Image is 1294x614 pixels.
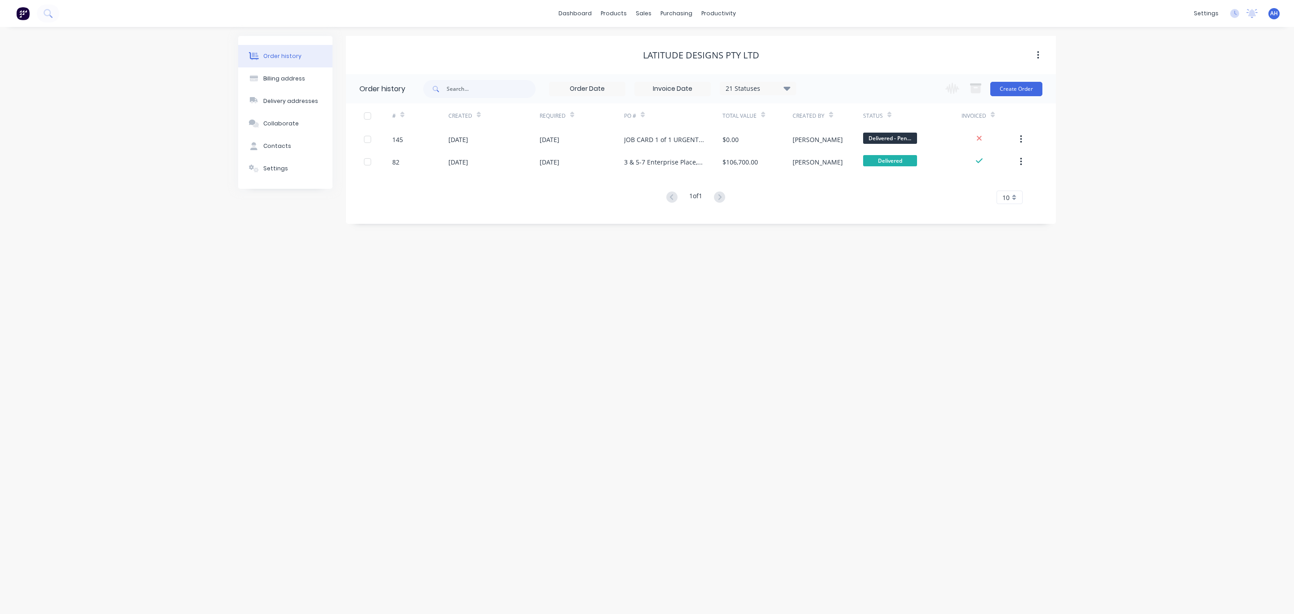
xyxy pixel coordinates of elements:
[540,135,559,144] div: [DATE]
[540,112,566,120] div: Required
[722,157,758,167] div: $106,700.00
[697,7,740,20] div: productivity
[448,112,472,120] div: Created
[554,7,596,20] a: dashboard
[16,7,30,20] img: Factory
[722,112,757,120] div: Total Value
[263,120,299,128] div: Collaborate
[238,135,332,157] button: Contacts
[448,135,468,144] div: [DATE]
[392,112,396,120] div: #
[263,75,305,83] div: Billing address
[263,52,301,60] div: Order history
[540,103,624,128] div: Required
[447,80,536,98] input: Search...
[962,103,1018,128] div: Invoiced
[635,82,710,96] input: Invoice Date
[863,112,883,120] div: Status
[624,157,705,167] div: 3 & 5-7 Enterprise Place, Yatala - Light Weight Steel Framing - Supply and Install
[238,90,332,112] button: Delivery addresses
[722,135,739,144] div: $0.00
[1189,7,1223,20] div: settings
[793,135,843,144] div: [PERSON_NAME]
[863,103,962,128] div: Status
[689,191,702,204] div: 1 of 1
[863,133,917,144] span: Delivered - Pen...
[238,67,332,90] button: Billing address
[392,103,448,128] div: #
[990,82,1042,96] button: Create Order
[720,84,796,93] div: 21 Statuses
[392,135,403,144] div: 145
[263,142,291,150] div: Contacts
[263,165,288,173] div: Settings
[550,82,625,96] input: Order Date
[540,157,559,167] div: [DATE]
[263,97,318,105] div: Delivery addresses
[722,103,793,128] div: Total Value
[448,157,468,167] div: [DATE]
[631,7,656,20] div: sales
[793,157,843,167] div: [PERSON_NAME]
[596,7,631,20] div: products
[793,112,824,120] div: Created By
[962,112,986,120] div: Invoiced
[238,157,332,180] button: Settings
[238,45,332,67] button: Order history
[624,112,636,120] div: PO #
[793,103,863,128] div: Created By
[624,103,722,128] div: PO #
[1002,193,1010,202] span: 10
[624,135,705,144] div: JOB CARD 1 of 1 URGENT - ADDITIONAL PENELS
[448,103,540,128] div: Created
[863,155,917,166] span: Delivered
[238,112,332,135] button: Collaborate
[1270,9,1278,18] span: AH
[392,157,399,167] div: 82
[656,7,697,20] div: purchasing
[359,84,405,94] div: Order history
[643,50,759,61] div: Latitude Designs Pty Ltd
